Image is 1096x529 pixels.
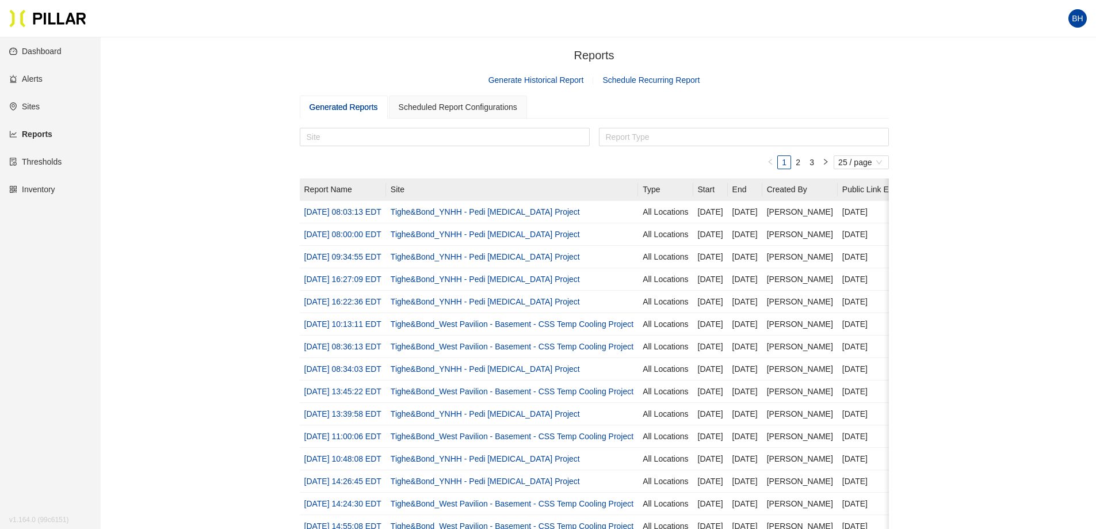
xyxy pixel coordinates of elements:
[693,313,728,336] td: [DATE]
[693,470,728,493] td: [DATE]
[304,275,381,284] a: [DATE] 16:27:09 EDT
[304,207,381,216] a: [DATE] 08:03:13 EDT
[638,336,693,358] td: All Locations
[391,432,633,441] a: Tighe&Bond_West Pavilion - Basement - CSS Temp Cooling Project
[763,155,777,169] button: left
[838,380,943,403] td: [DATE]
[838,336,943,358] td: [DATE]
[767,158,774,165] span: left
[638,403,693,425] td: All Locations
[638,358,693,380] td: All Locations
[728,380,762,403] td: [DATE]
[399,101,517,113] div: Scheduled Report Configurations
[391,387,633,396] a: Tighe&Bond_West Pavilion - Basement - CSS Temp Cooling Project
[838,156,884,169] span: 25 / page
[638,178,693,201] th: Type
[805,156,818,169] a: 3
[391,252,580,261] a: Tighe&Bond_YNHH - Pedi [MEDICAL_DATA] Project
[728,336,762,358] td: [DATE]
[1072,9,1083,28] span: BH
[638,425,693,448] td: All Locations
[304,252,381,261] a: [DATE] 09:34:55 EDT
[728,223,762,246] td: [DATE]
[762,403,838,425] td: [PERSON_NAME]
[693,246,728,268] td: [DATE]
[9,74,43,83] a: alertAlerts
[728,493,762,515] td: [DATE]
[391,230,580,239] a: Tighe&Bond_YNHH - Pedi [MEDICAL_DATA] Project
[304,454,381,463] a: [DATE] 10:48:08 EDT
[728,291,762,313] td: [DATE]
[300,178,386,201] th: Report Name
[391,275,580,284] a: Tighe&Bond_YNHH - Pedi [MEDICAL_DATA] Project
[838,178,943,201] th: Public Link Expiration Date
[693,291,728,313] td: [DATE]
[391,342,633,351] a: Tighe&Bond_West Pavilion - Basement - CSS Temp Cooling Project
[304,342,381,351] a: [DATE] 08:36:13 EDT
[819,155,832,169] button: right
[693,358,728,380] td: [DATE]
[762,268,838,291] td: [PERSON_NAME]
[791,155,805,169] li: 2
[574,49,614,62] span: Reports
[838,291,943,313] td: [DATE]
[304,387,381,396] a: [DATE] 13:45:22 EDT
[838,223,943,246] td: [DATE]
[9,157,62,166] a: exceptionThresholds
[391,499,633,508] a: Tighe&Bond_West Pavilion - Basement - CSS Temp Cooling Project
[838,448,943,470] td: [DATE]
[391,477,580,486] a: Tighe&Bond_YNHH - Pedi [MEDICAL_DATA] Project
[762,470,838,493] td: [PERSON_NAME]
[693,178,728,201] th: Start
[762,358,838,380] td: [PERSON_NAME]
[822,158,829,165] span: right
[638,291,693,313] td: All Locations
[728,313,762,336] td: [DATE]
[728,246,762,268] td: [DATE]
[728,201,762,223] td: [DATE]
[838,201,943,223] td: [DATE]
[9,130,52,139] a: line-chartReports
[778,156,791,169] a: 1
[638,380,693,403] td: All Locations
[9,9,86,28] img: Pillar Technologies
[763,155,777,169] li: Previous Page
[838,493,943,515] td: [DATE]
[762,493,838,515] td: [PERSON_NAME]
[304,432,381,441] a: [DATE] 11:00:06 EDT
[693,425,728,448] td: [DATE]
[638,201,693,223] td: All Locations
[762,448,838,470] td: [PERSON_NAME]
[638,448,693,470] td: All Locations
[304,409,381,418] a: [DATE] 13:39:58 EDT
[762,246,838,268] td: [PERSON_NAME]
[819,155,832,169] li: Next Page
[838,313,943,336] td: [DATE]
[728,470,762,493] td: [DATE]
[9,102,40,111] a: environmentSites
[638,470,693,493] td: All Locations
[728,268,762,291] td: [DATE]
[693,403,728,425] td: [DATE]
[391,454,580,463] a: Tighe&Bond_YNHH - Pedi [MEDICAL_DATA] Project
[838,470,943,493] td: [DATE]
[9,47,62,56] a: dashboardDashboard
[602,75,700,85] a: Schedule Recurring Report
[792,156,804,169] a: 2
[391,364,580,374] a: Tighe&Bond_YNHH - Pedi [MEDICAL_DATA] Project
[728,178,762,201] th: End
[304,297,381,306] a: [DATE] 16:22:36 EDT
[693,380,728,403] td: [DATE]
[805,155,819,169] li: 3
[638,246,693,268] td: All Locations
[391,409,580,418] a: Tighe&Bond_YNHH - Pedi [MEDICAL_DATA] Project
[391,319,633,329] a: Tighe&Bond_West Pavilion - Basement - CSS Temp Cooling Project
[304,364,381,374] a: [DATE] 08:34:03 EDT
[762,336,838,358] td: [PERSON_NAME]
[638,493,693,515] td: All Locations
[693,268,728,291] td: [DATE]
[693,448,728,470] td: [DATE]
[310,101,378,113] div: Generated Reports
[834,155,888,169] div: Page Size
